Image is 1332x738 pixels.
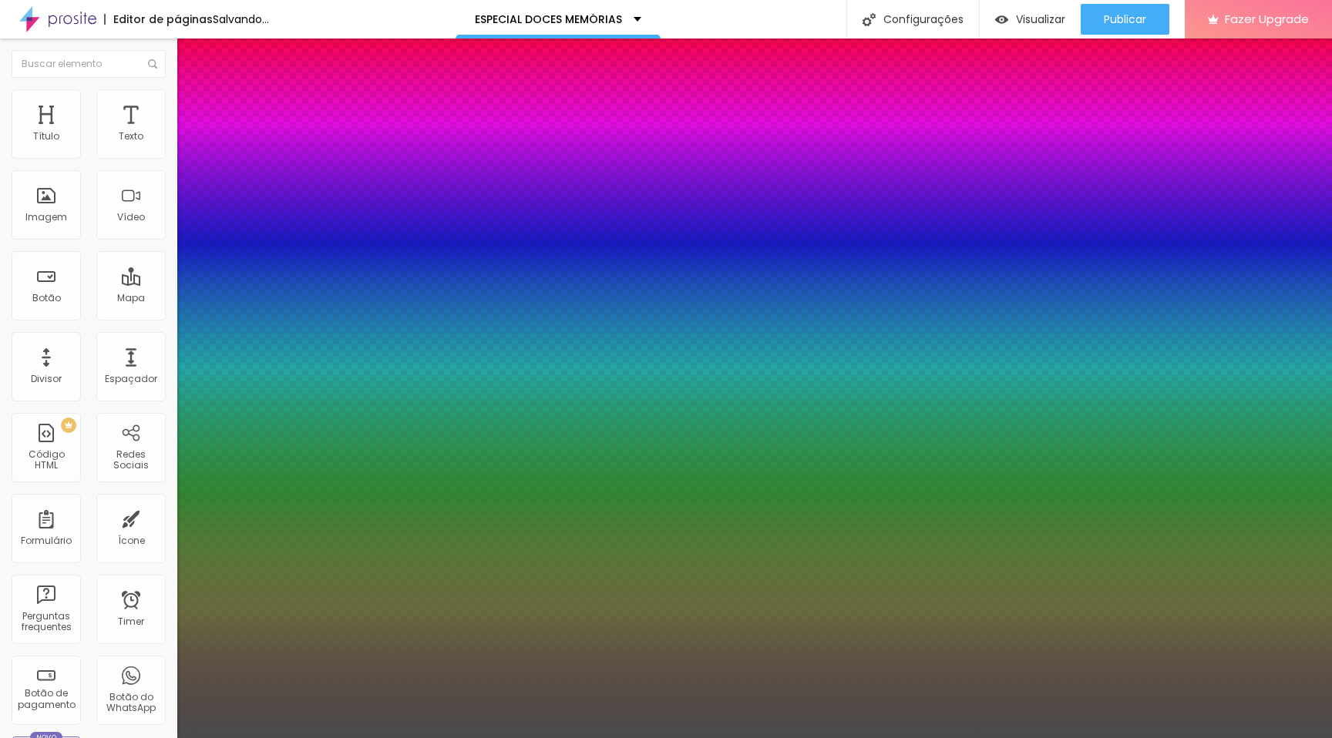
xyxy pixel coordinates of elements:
div: Imagem [25,212,67,223]
div: Botão do WhatsApp [100,692,161,714]
input: Buscar elemento [12,50,166,78]
img: Icone [863,13,876,26]
button: Visualizar [980,4,1081,35]
div: Perguntas frequentes [15,611,76,633]
div: Redes Sociais [100,449,161,471]
img: Icone [148,59,157,69]
div: Timer [118,616,144,627]
img: view-1.svg [995,13,1008,26]
div: Mapa [117,293,145,304]
span: Visualizar [1016,13,1065,25]
div: Salvando... [213,14,269,25]
span: Publicar [1104,13,1146,25]
div: Botão [32,293,61,304]
div: Título [33,131,59,142]
div: Botão de pagamento [15,688,76,710]
div: Formulário [21,535,72,546]
div: Texto [119,131,143,142]
div: Vídeo [117,212,145,223]
div: Divisor [31,374,62,384]
div: Editor de páginas [104,14,213,25]
p: ESPECIAL DOCES MEMÓRIAS [475,14,622,25]
div: Ícone [118,535,145,546]
span: Fazer Upgrade [1225,12,1309,25]
div: Código HTML [15,449,76,471]
button: Publicar [1081,4,1169,35]
div: Espaçador [105,374,157,384]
